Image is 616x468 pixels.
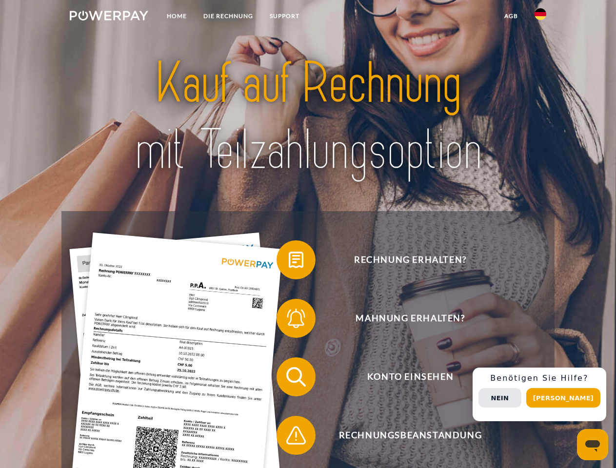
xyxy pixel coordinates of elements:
span: Rechnung erhalten? [291,240,530,279]
h3: Benötigen Sie Hilfe? [478,373,600,383]
button: Konto einsehen [277,357,530,396]
img: de [535,8,546,20]
span: Rechnungsbeanstandung [291,416,530,455]
button: Mahnung erhalten? [277,299,530,338]
div: Schnellhilfe [473,368,606,421]
button: Rechnung erhalten? [277,240,530,279]
button: Rechnungsbeanstandung [277,416,530,455]
a: Home [159,7,195,25]
img: title-powerpay_de.svg [93,47,523,187]
img: qb_bell.svg [284,306,308,331]
img: qb_search.svg [284,365,308,389]
a: SUPPORT [261,7,308,25]
span: Mahnung erhalten? [291,299,530,338]
img: qb_bill.svg [284,248,308,272]
button: Nein [478,388,521,408]
button: [PERSON_NAME] [526,388,600,408]
span: Konto einsehen [291,357,530,396]
a: agb [496,7,526,25]
a: DIE RECHNUNG [195,7,261,25]
img: qb_warning.svg [284,423,308,448]
iframe: Schaltfläche zum Öffnen des Messaging-Fensters [577,429,608,460]
img: logo-powerpay-white.svg [70,11,148,20]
